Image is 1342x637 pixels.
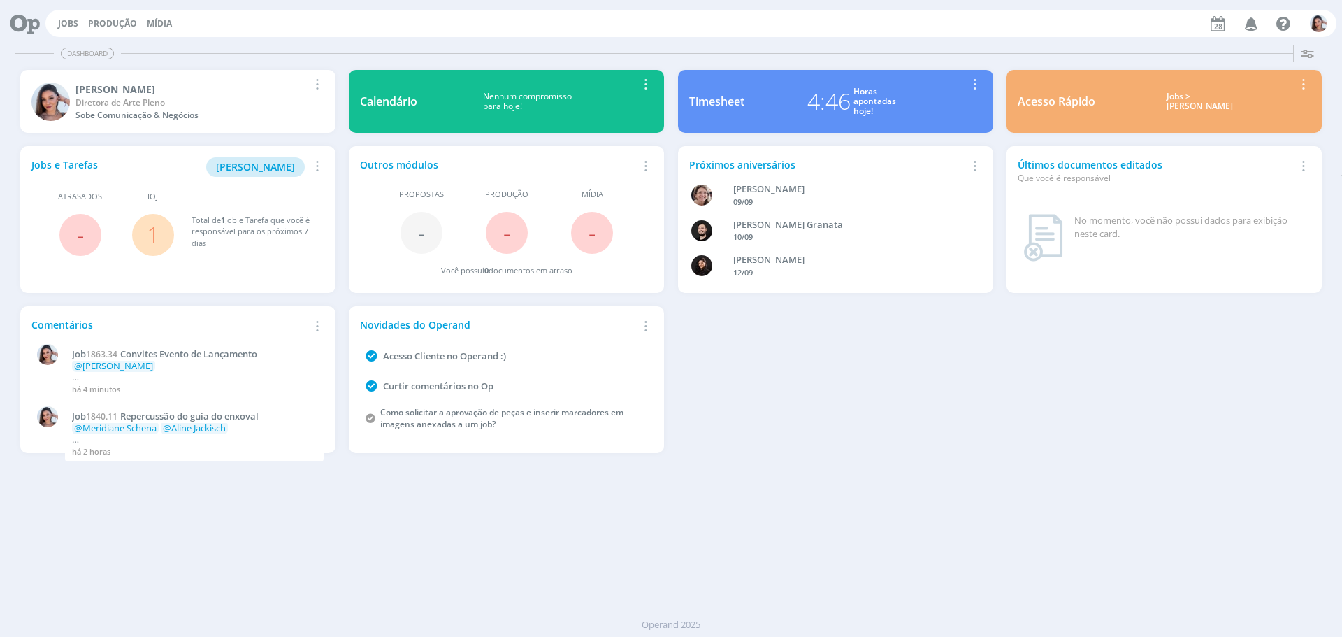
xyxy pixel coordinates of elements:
button: Mídia [143,18,176,29]
button: Jobs [54,18,82,29]
span: - [503,217,510,248]
div: Nenhum compromisso para hoje! [417,92,637,112]
span: [PERSON_NAME] [216,160,295,173]
img: L [691,255,712,276]
span: Dashboard [61,48,114,59]
div: Próximos aniversários [689,157,966,172]
span: @[PERSON_NAME] [74,359,153,372]
div: Comentários [31,317,308,332]
div: Últimos documentos editados [1018,157,1294,185]
div: Que você é responsável [1018,172,1294,185]
button: N [1309,11,1328,36]
div: Timesheet [689,93,744,110]
span: 1863.34 [86,348,117,360]
div: 4:46 [807,85,851,118]
div: Bruno Corralo Granata [733,218,960,232]
span: 10/09 [733,231,753,242]
a: Produção [88,17,137,29]
span: @Aline Jackisch [163,422,226,434]
div: Luana da Silva de Andrade [733,253,960,267]
button: [PERSON_NAME] [206,157,305,177]
span: 1840.11 [86,410,117,422]
span: Hoje [144,191,162,203]
div: Calendário [360,93,417,110]
div: Sobe Comunicação & Negócios [75,109,308,122]
span: - [418,217,425,248]
img: B [691,220,712,241]
span: 0 [484,265,489,275]
div: Outros módulos [360,157,637,172]
div: Horas apontadas hoje! [853,87,896,117]
div: Jobs > [PERSON_NAME] [1106,92,1294,112]
span: Produção [485,189,528,201]
div: Nicole Bartz [75,82,308,96]
a: Timesheet4:46Horasapontadashoje! [678,70,993,133]
img: N [1310,15,1327,32]
span: Repercussão do guia do enxoval [120,410,259,422]
a: [PERSON_NAME] [206,159,305,173]
button: Produção [84,18,141,29]
a: Acesso Cliente no Operand :) [383,350,506,362]
div: Jobs e Tarefas [31,157,308,177]
span: Propostas [399,189,444,201]
a: Mídia [147,17,172,29]
span: Mídia [582,189,603,201]
span: há 4 minutos [72,384,120,394]
div: Total de Job e Tarefa que você é responsável para os próximos 7 dias [192,215,310,250]
img: dashboard_not_found.png [1023,214,1063,262]
span: - [77,220,84,250]
div: Novidades do Operand [360,317,637,332]
span: - [589,217,596,248]
a: Jobs [58,17,78,29]
span: 09/09 [733,196,753,207]
a: Job1840.11Repercussão do guia do enxoval [72,411,317,422]
img: N [37,344,58,365]
span: 1 [221,215,225,225]
span: Convites Evento de Lançamento [120,348,257,360]
div: Aline Beatriz Jackisch [733,182,960,196]
img: N [37,406,58,427]
div: No momento, você não possui dados para exibição neste card. [1074,214,1305,241]
img: A [691,185,712,206]
a: Job1863.34Convites Evento de Lançamento [72,349,317,360]
a: Curtir comentários no Op [383,380,493,392]
span: @Meridiane Schena [74,422,157,434]
a: N[PERSON_NAME]Diretora de Arte PlenoSobe Comunicação & Negócios [20,70,335,133]
div: Diretora de Arte Pleno [75,96,308,109]
span: há 2 horas [72,446,110,457]
div: Você possui documentos em atraso [441,265,572,277]
div: Acesso Rápido [1018,93,1095,110]
a: 1 [147,220,159,250]
span: Atrasados [58,191,102,203]
a: Como solicitar a aprovação de peças e inserir marcadores em imagens anexadas a um job? [380,406,623,430]
img: N [31,83,70,121]
span: 12/09 [733,267,753,278]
